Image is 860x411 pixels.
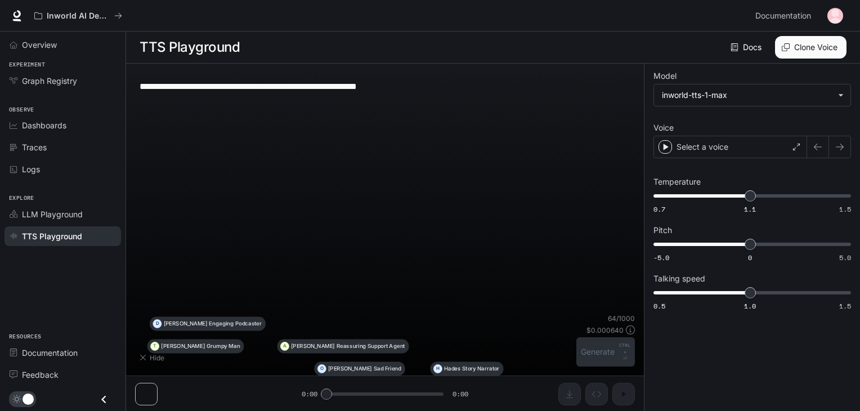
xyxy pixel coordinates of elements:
[462,366,499,372] p: Story Narrator
[22,369,59,381] span: Feedback
[281,339,289,354] div: A
[22,75,77,87] span: Graph Registry
[22,39,57,51] span: Overview
[337,343,405,349] p: Reassuring Support Agent
[608,314,635,323] p: 64 / 1000
[775,36,846,59] button: Clone Voice
[151,339,159,354] div: T
[318,361,326,376] div: O
[586,325,624,335] p: $ 0.000640
[653,301,665,311] span: 0.5
[827,8,843,24] img: User avatar
[653,178,701,186] p: Temperature
[161,343,205,349] p: [PERSON_NAME]
[314,361,405,376] button: O[PERSON_NAME]Sad Friend
[47,11,110,21] p: Inworld AI Demos
[5,71,121,91] a: Graph Registry
[153,316,161,331] div: D
[5,226,121,246] a: TTS Playground
[677,141,728,153] p: Select a voice
[164,321,208,327] p: [PERSON_NAME]
[209,321,262,327] p: Engaging Podcaster
[22,141,47,153] span: Traces
[291,343,335,349] p: [PERSON_NAME]
[150,316,266,331] button: D[PERSON_NAME]Engaging Podcaster
[29,5,127,27] button: All workspaces
[277,339,409,354] button: A[PERSON_NAME]Reassuring Support Agent
[5,343,121,363] a: Documentation
[374,366,401,372] p: Sad Friend
[662,90,832,101] div: inworld-tts-1-max
[140,36,240,59] h1: TTS Playground
[751,5,819,27] a: Documentation
[22,230,82,242] span: TTS Playground
[839,253,851,262] span: 5.0
[824,5,846,27] button: User avatar
[5,365,121,385] a: Feedback
[23,392,34,405] span: Dark mode toggle
[147,339,244,354] button: T[PERSON_NAME]Grumpy Man
[653,253,669,262] span: -5.0
[22,208,83,220] span: LLM Playground
[744,204,756,214] span: 1.1
[434,361,442,376] div: H
[91,388,117,411] button: Close drawer
[728,36,766,59] a: Docs
[744,301,756,311] span: 1.0
[135,349,171,367] button: Hide
[5,137,121,157] a: Traces
[22,347,78,359] span: Documentation
[207,343,240,349] p: Grumpy Man
[22,163,40,175] span: Logs
[22,119,66,131] span: Dashboards
[5,204,121,224] a: LLM Playground
[444,366,460,372] p: Hades
[5,159,121,179] a: Logs
[653,226,672,234] p: Pitch
[328,366,372,372] p: [PERSON_NAME]
[653,124,674,132] p: Voice
[748,253,752,262] span: 0
[5,35,121,55] a: Overview
[839,301,851,311] span: 1.5
[653,275,705,283] p: Talking speed
[755,9,811,23] span: Documentation
[653,204,665,214] span: 0.7
[653,72,677,80] p: Model
[839,204,851,214] span: 1.5
[654,84,850,106] div: inworld-tts-1-max
[430,361,503,376] button: HHadesStory Narrator
[5,115,121,135] a: Dashboards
